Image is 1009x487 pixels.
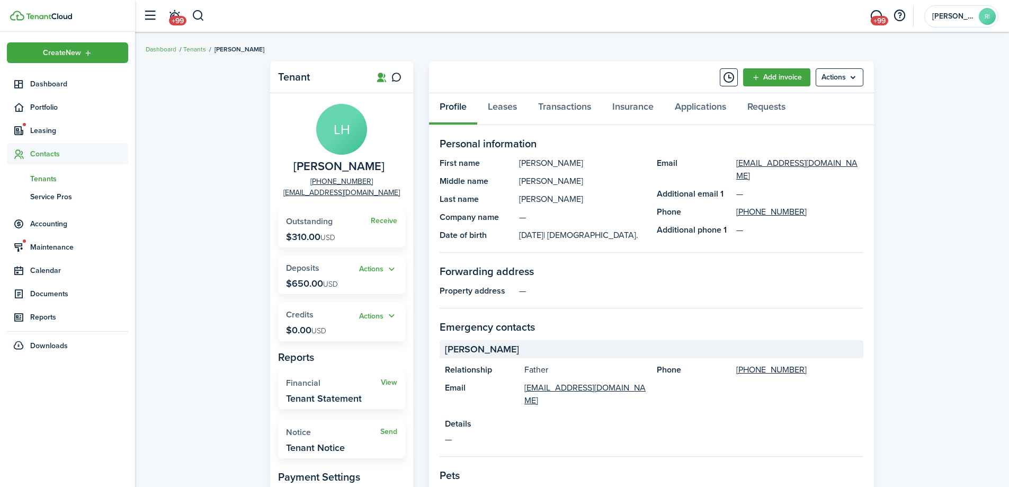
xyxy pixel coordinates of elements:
span: Downloads [30,340,68,351]
panel-main-title: Last name [440,193,514,206]
a: Tenants [7,170,128,188]
a: [EMAIL_ADDRESS][DOMAIN_NAME] [524,382,646,407]
widget-stats-title: Financial [286,378,381,388]
panel-main-description: [DATE] [519,229,646,242]
panel-main-section-title: Forwarding address [440,263,863,279]
span: Portfolio [30,102,128,113]
panel-main-subtitle: Payment Settings [278,469,405,485]
button: Actions [359,310,397,322]
panel-main-description: — [519,211,646,224]
panel-main-description: — [519,285,863,297]
avatar-text: LH [316,104,367,155]
panel-main-title: Details [445,418,858,430]
panel-main-description: Father [524,364,646,376]
a: [PHONE_NUMBER] [736,364,807,376]
span: Create New [43,49,81,57]
span: Documents [30,288,128,299]
a: [PHONE_NUMBER] [310,176,373,187]
button: Open menu [359,263,397,276]
a: View [381,378,397,387]
panel-main-title: Property address [440,285,514,297]
a: [EMAIL_ADDRESS][DOMAIN_NAME] [736,157,863,182]
span: Credits [286,308,314,321]
panel-main-title: Email [445,382,519,407]
span: USD [311,325,326,337]
span: Lani Hambrick [293,160,385,173]
panel-main-description: — [445,433,858,446]
span: [PERSON_NAME] [215,45,264,54]
span: +99 [871,16,888,25]
panel-main-section-title: Emergency contacts [440,319,863,335]
panel-main-title: Relationship [445,364,519,376]
menu-btn: Actions [816,68,863,86]
p: $310.00 [286,232,335,242]
panel-main-title: Additional phone 1 [657,224,731,236]
button: Open menu [7,42,128,63]
a: Reports [7,307,128,327]
widget-stats-description: Tenant Notice [286,442,345,453]
avatar-text: RI [979,8,996,25]
a: Service Pros [7,188,128,206]
span: Contacts [30,148,128,160]
span: USD [323,279,338,290]
span: Deposits [286,262,319,274]
widget-stats-title: Notice [286,428,380,437]
span: Reports [30,312,128,323]
a: Insurance [602,93,664,125]
a: Transactions [528,93,602,125]
panel-main-description: [PERSON_NAME] [519,175,646,188]
p: $650.00 [286,278,338,289]
span: | [DEMOGRAPHIC_DATA]. [543,229,638,241]
a: Applications [664,93,737,125]
span: Accounting [30,218,128,229]
panel-main-section-title: Pets [440,467,863,483]
p: $0.00 [286,325,326,335]
panel-main-title: Phone [657,364,731,376]
span: Calendar [30,265,128,276]
panel-main-title: Phone [657,206,731,218]
button: Timeline [720,68,738,86]
panel-main-subtitle: Reports [278,349,405,365]
a: Send [380,428,397,436]
span: +99 [169,16,186,25]
img: TenantCloud [26,13,72,20]
panel-main-title: Date of birth [440,229,514,242]
span: [PERSON_NAME] [445,342,519,357]
span: Maintenance [30,242,128,253]
a: Requests [737,93,796,125]
a: Leases [477,93,528,125]
widget-stats-description: Tenant Statement [286,393,362,404]
span: Dashboard [30,78,128,90]
a: Notifications [164,3,184,30]
a: Dashboard [7,74,128,94]
panel-main-title: Middle name [440,175,514,188]
button: Open menu [359,310,397,322]
span: Outstanding [286,215,333,227]
img: TenantCloud [10,11,24,21]
a: [PHONE_NUMBER] [736,206,807,218]
button: Search [192,7,205,25]
panel-main-title: Additional email 1 [657,188,731,200]
panel-main-title: Email [657,157,731,182]
panel-main-title: Company name [440,211,514,224]
button: Actions [359,263,397,276]
panel-main-description: [PERSON_NAME] [519,193,646,206]
a: Dashboard [146,45,176,54]
panel-main-section-title: Personal information [440,136,863,152]
span: Tenants [30,173,128,184]
a: [EMAIL_ADDRESS][DOMAIN_NAME] [283,187,400,198]
a: Add invoice [743,68,810,86]
a: Messaging [866,3,886,30]
button: Open menu [816,68,863,86]
panel-main-description: [PERSON_NAME] [519,157,646,170]
button: Open sidebar [140,6,160,26]
button: Open resource center [890,7,908,25]
span: USD [320,232,335,243]
span: Leasing [30,125,128,136]
panel-main-title: First name [440,157,514,170]
a: Receive [371,217,397,225]
panel-main-title: Tenant [278,71,363,83]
